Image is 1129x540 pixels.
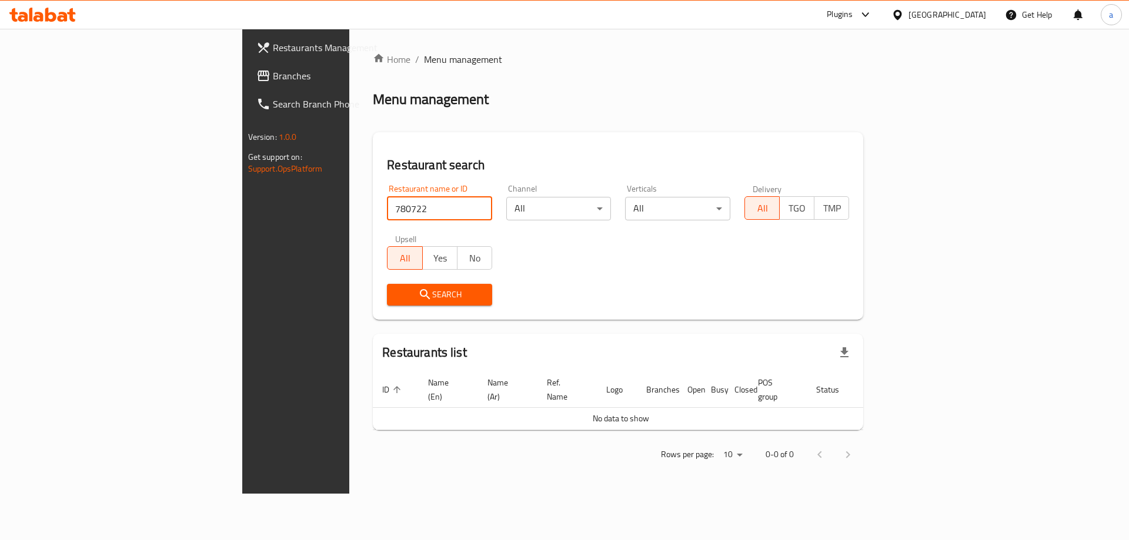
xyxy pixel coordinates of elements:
[744,196,780,220] button: All
[387,284,492,306] button: Search
[758,375,793,404] span: POS group
[247,90,431,118] a: Search Branch Phone
[422,246,457,270] button: Yes
[273,41,422,55] span: Restaurants Management
[428,375,464,404] span: Name (En)
[247,33,431,62] a: Restaurants Management
[424,52,502,66] span: Menu management
[248,161,323,176] a: Support.OpsPlatform
[625,197,730,220] div: All
[725,372,749,408] th: Closed
[678,372,702,408] th: Open
[702,372,725,408] th: Busy
[766,447,794,462] p: 0-0 of 0
[816,383,854,397] span: Status
[487,375,523,404] span: Name (Ar)
[247,62,431,90] a: Branches
[1109,8,1113,21] span: a
[387,246,422,270] button: All
[457,246,492,270] button: No
[719,446,747,464] div: Rows per page:
[273,69,422,83] span: Branches
[395,234,417,243] label: Upsell
[784,200,810,217] span: TGO
[827,8,853,22] div: Plugins
[273,97,422,111] span: Search Branch Phone
[547,375,583,404] span: Ref. Name
[814,196,849,220] button: TMP
[373,372,909,430] table: enhanced table
[506,197,612,220] div: All
[779,196,814,220] button: TGO
[248,149,302,165] span: Get support on:
[248,129,277,145] span: Version:
[373,90,489,109] h2: Menu management
[597,372,637,408] th: Logo
[396,287,483,302] span: Search
[637,372,678,408] th: Branches
[392,250,417,267] span: All
[387,156,849,174] h2: Restaurant search
[593,411,649,426] span: No data to show
[462,250,487,267] span: No
[427,250,453,267] span: Yes
[830,338,859,367] div: Export file
[382,344,466,361] h2: Restaurants list
[279,129,297,145] span: 1.0.0
[750,200,775,217] span: All
[753,185,782,193] label: Delivery
[373,52,863,66] nav: breadcrumb
[908,8,986,21] div: [GEOGRAPHIC_DATA]
[387,197,492,220] input: Search for restaurant name or ID..
[819,200,844,217] span: TMP
[661,447,714,462] p: Rows per page:
[382,383,405,397] span: ID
